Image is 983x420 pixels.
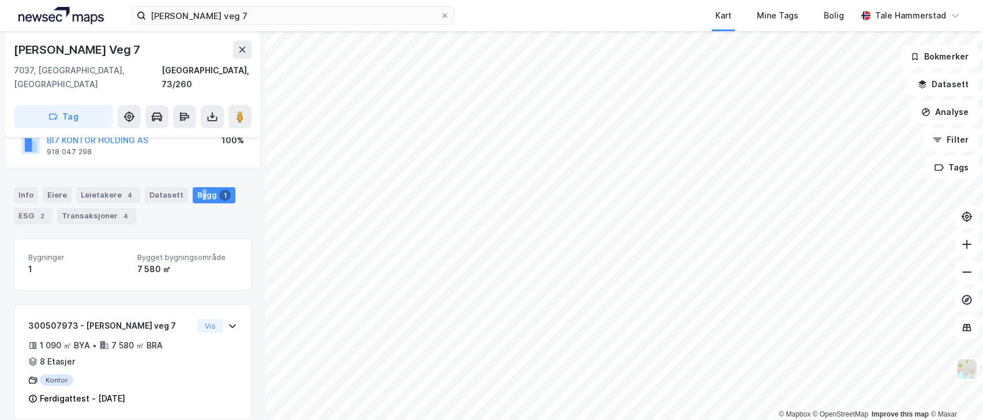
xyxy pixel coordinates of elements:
div: 1 [28,262,128,276]
div: ESG [14,208,52,224]
div: 4 [124,189,136,201]
div: Datasett [145,187,188,203]
span: Bygninger [28,252,128,262]
div: 8 Etasjer [40,355,75,369]
div: 1 [219,189,231,201]
div: 7 580 ㎡ BRA [111,339,163,352]
button: Vis [197,319,223,333]
div: Tale Hammerstad [875,9,946,23]
div: [PERSON_NAME] Veg 7 [14,40,142,59]
div: Ferdigattest - [DATE] [40,392,125,406]
div: 918 047 298 [47,147,92,157]
div: Bygg [193,187,235,203]
a: Mapbox [779,410,811,418]
img: Z [956,358,978,380]
a: OpenStreetMap [813,410,869,418]
div: Leietakere [76,187,140,203]
div: Transaksjoner [57,208,136,224]
iframe: Chat Widget [925,365,983,420]
div: 4 [120,210,132,222]
button: Datasett [908,73,978,96]
button: Tags [925,156,978,179]
div: 2 [36,210,48,222]
img: logo.a4113a55bc3d86da70a041830d287a7e.svg [18,7,104,24]
div: 1 090 ㎡ BYA [40,339,90,352]
div: 100% [222,133,244,147]
div: Info [14,187,38,203]
div: Bolig [824,9,844,23]
div: 7 580 ㎡ [137,262,237,276]
a: Improve this map [872,410,929,418]
button: Filter [923,128,978,151]
div: Mine Tags [757,9,798,23]
button: Bokmerker [901,45,978,68]
div: 300507973 - [PERSON_NAME] veg 7 [28,319,193,333]
div: [GEOGRAPHIC_DATA], 73/260 [162,64,252,91]
div: 7037, [GEOGRAPHIC_DATA], [GEOGRAPHIC_DATA] [14,64,162,91]
button: Analyse [911,101,978,124]
div: • [92,341,97,350]
input: Søk på adresse, matrikkel, gårdeiere, leietakere eller personer [146,7,440,24]
div: Kart [715,9,731,23]
button: Tag [14,105,113,128]
div: Kontrollprogram for chat [925,365,983,420]
div: Eiere [43,187,72,203]
span: Bygget bygningsområde [137,252,237,262]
